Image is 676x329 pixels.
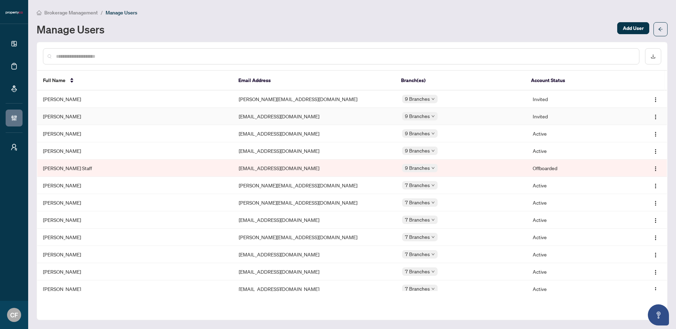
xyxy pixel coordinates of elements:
td: [PERSON_NAME] [37,194,233,211]
span: 9 Branches [405,164,430,172]
td: [EMAIL_ADDRESS][DOMAIN_NAME] [233,280,396,298]
span: home [37,10,42,15]
span: 7 Branches [405,267,430,275]
img: Logo [653,131,658,137]
span: Brokerage Management [44,10,98,16]
td: [PERSON_NAME] [37,280,233,298]
td: [PERSON_NAME][EMAIL_ADDRESS][DOMAIN_NAME] [233,177,396,194]
td: [EMAIL_ADDRESS][DOMAIN_NAME] [233,246,396,263]
th: Branch(es) [395,71,526,91]
button: Logo [650,111,661,122]
span: 9 Branches [405,129,430,137]
span: down [431,114,435,118]
span: 7 Branches [405,181,430,189]
button: Logo [650,197,661,208]
td: [PERSON_NAME] Staff [37,160,233,177]
button: Logo [650,249,661,260]
button: Logo [650,180,661,191]
button: Logo [650,93,661,105]
span: down [431,97,435,101]
span: 7 Branches [405,233,430,241]
td: [PERSON_NAME] [37,142,233,160]
td: [PERSON_NAME][EMAIL_ADDRESS][DOMAIN_NAME] [233,229,396,246]
span: 9 Branches [405,112,430,120]
button: Logo [650,283,661,294]
span: 7 Branches [405,285,430,293]
span: 9 Branches [405,147,430,155]
td: [EMAIL_ADDRESS][DOMAIN_NAME] [233,125,396,142]
td: [PERSON_NAME] [37,211,233,229]
th: Email Address [233,71,395,91]
img: Logo [653,287,658,292]
img: Logo [653,235,658,241]
img: Logo [653,149,658,154]
td: [PERSON_NAME] [37,125,233,142]
button: Logo [650,128,661,139]
td: Active [527,229,625,246]
td: [PERSON_NAME] [37,177,233,194]
span: 7 Branches [405,216,430,224]
span: down [431,166,435,170]
td: Active [527,280,625,298]
button: Open asap [648,304,669,325]
td: Active [527,211,625,229]
h1: Manage Users [37,24,105,35]
span: down [431,149,435,153]
td: [EMAIL_ADDRESS][DOMAIN_NAME] [233,160,396,177]
img: Logo [653,252,658,258]
td: Active [527,177,625,194]
span: down [431,287,435,291]
img: Logo [653,269,658,275]
span: down [431,132,435,135]
img: Logo [653,218,658,223]
span: down [431,184,435,187]
th: Full Name [37,71,233,91]
span: down [431,270,435,273]
span: CF [10,310,18,320]
span: download [651,54,656,59]
td: Active [527,246,625,263]
td: Invited [527,91,625,108]
td: [PERSON_NAME] [37,91,233,108]
button: Logo [650,162,661,174]
img: Logo [653,166,658,172]
button: download [645,48,661,64]
td: [PERSON_NAME] [37,246,233,263]
th: Account Status [525,71,623,91]
span: user-switch [11,144,18,151]
button: Logo [650,145,661,156]
span: 7 Branches [405,198,430,206]
td: Offboarded [527,160,625,177]
span: down [431,253,435,256]
td: [EMAIL_ADDRESS][DOMAIN_NAME] [233,108,396,125]
img: logo [6,11,23,15]
td: Invited [527,108,625,125]
td: [EMAIL_ADDRESS][DOMAIN_NAME] [233,142,396,160]
button: Logo [650,266,661,277]
td: Active [527,142,625,160]
img: Logo [653,114,658,120]
td: Active [527,194,625,211]
button: Add User [617,22,649,34]
span: 7 Branches [405,250,430,258]
span: down [431,218,435,222]
span: Add User [623,23,644,34]
button: Logo [650,214,661,225]
td: [PERSON_NAME][EMAIL_ADDRESS][DOMAIN_NAME] [233,91,396,108]
td: Active [527,263,625,280]
span: arrow-left [658,27,663,32]
li: / [101,8,103,17]
span: Full Name [43,76,65,84]
td: [EMAIL_ADDRESS][DOMAIN_NAME] [233,211,396,229]
span: Manage Users [106,10,137,16]
td: [PERSON_NAME] [37,263,233,280]
td: [PERSON_NAME] [37,108,233,125]
span: down [431,235,435,239]
span: 9 Branches [405,95,430,103]
span: down [431,201,435,204]
td: [PERSON_NAME][EMAIL_ADDRESS][DOMAIN_NAME] [233,194,396,211]
td: [EMAIL_ADDRESS][DOMAIN_NAME] [233,263,396,280]
button: Logo [650,231,661,243]
img: Logo [653,200,658,206]
td: [PERSON_NAME] [37,229,233,246]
